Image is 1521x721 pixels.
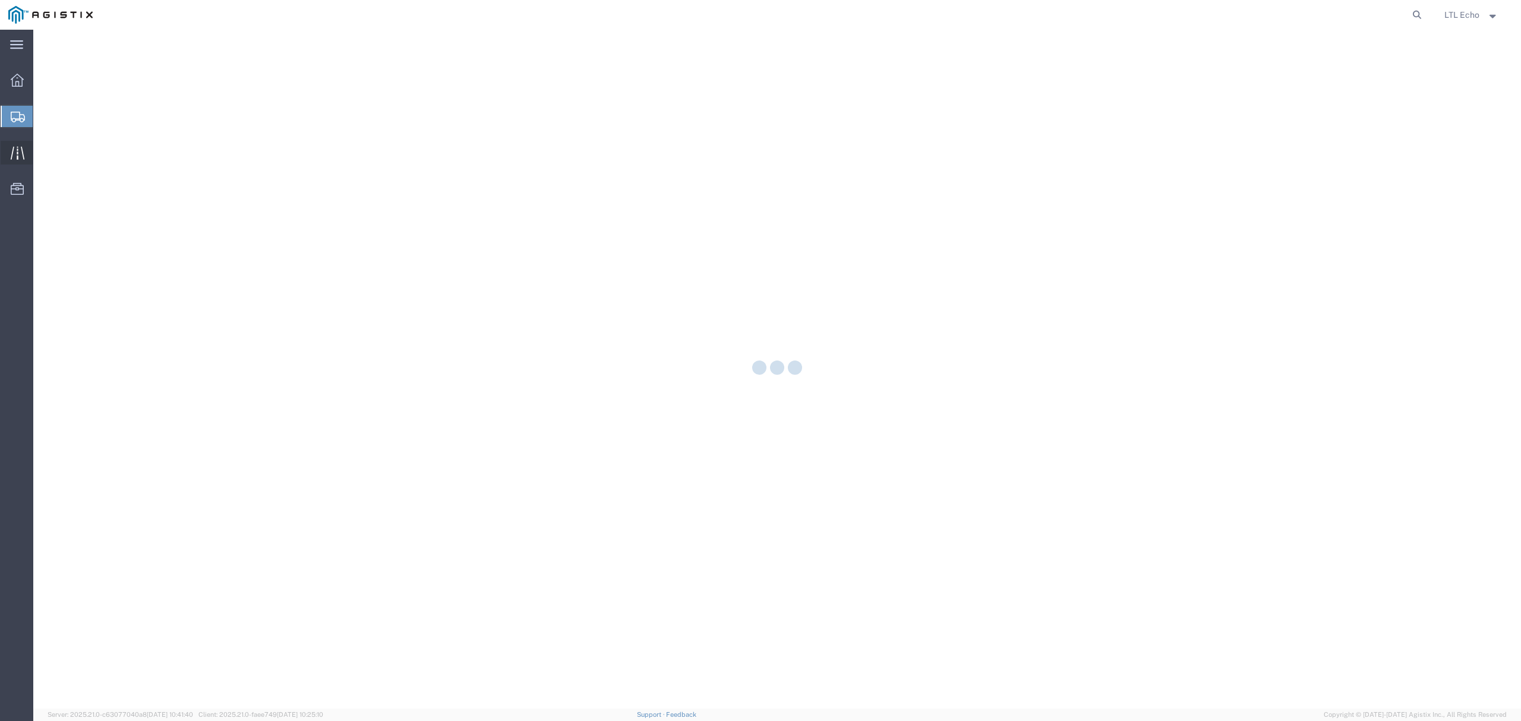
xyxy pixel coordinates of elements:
button: LTL Echo [1444,8,1504,22]
span: LTL Echo [1444,8,1479,21]
a: Feedback [666,711,696,718]
span: Server: 2025.21.0-c63077040a8 [48,711,193,718]
span: [DATE] 10:41:40 [147,711,193,718]
span: Client: 2025.21.0-faee749 [198,711,323,718]
span: [DATE] 10:25:10 [277,711,323,718]
span: Copyright © [DATE]-[DATE] Agistix Inc., All Rights Reserved [1324,710,1507,720]
img: logo [8,6,93,24]
a: Support [637,711,667,718]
